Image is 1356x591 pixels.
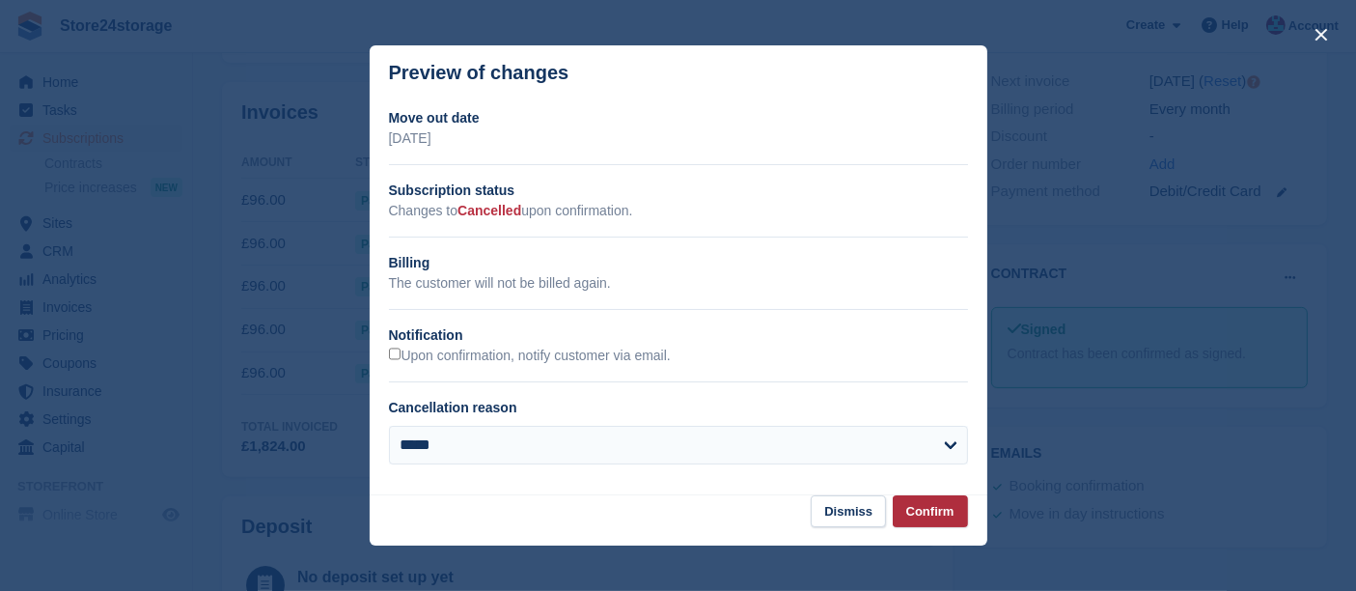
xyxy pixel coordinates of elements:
span: Cancelled [457,203,521,218]
h2: Notification [389,325,968,346]
h2: Subscription status [389,181,968,201]
label: Upon confirmation, notify customer via email. [389,348,671,365]
p: The customer will not be billed again. [389,273,968,294]
button: Confirm [893,495,968,527]
p: [DATE] [389,128,968,149]
button: close [1306,19,1337,50]
button: Dismiss [811,495,886,527]
p: Preview of changes [389,62,569,84]
input: Upon confirmation, notify customer via email. [389,348,401,360]
p: Changes to upon confirmation. [389,201,968,221]
h2: Move out date [389,108,968,128]
label: Cancellation reason [389,400,517,415]
h2: Billing [389,253,968,273]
